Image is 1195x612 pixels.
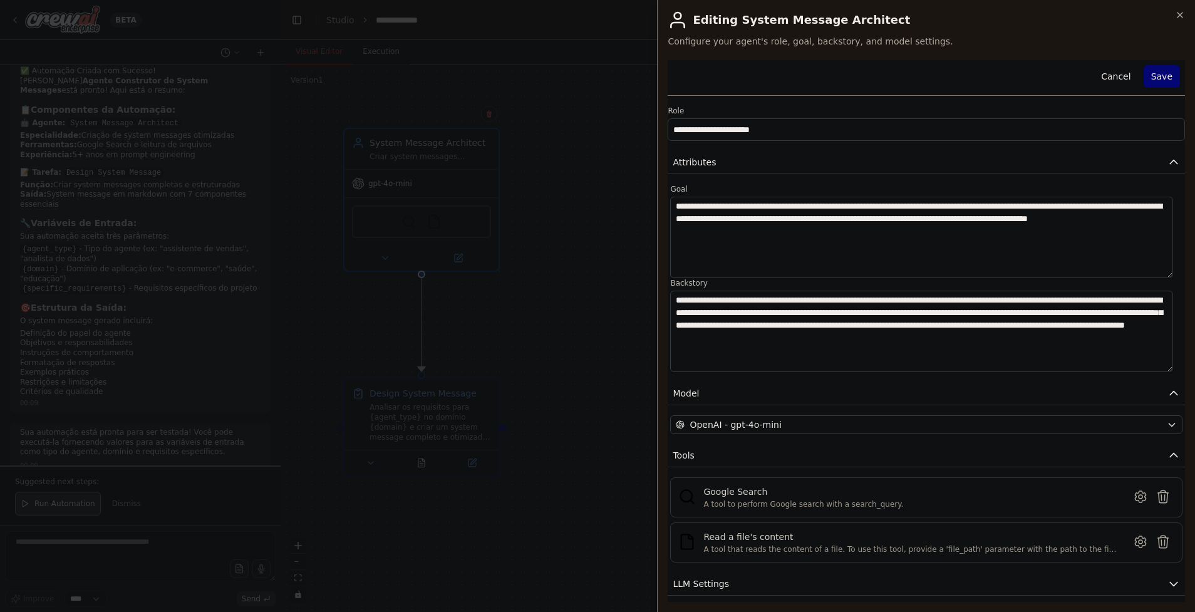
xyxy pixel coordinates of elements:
[703,499,903,509] div: A tool to perform Google search with a search_query.
[668,106,1185,116] label: Role
[690,418,781,431] span: OpenAI - gpt-4o-mini
[1152,485,1174,508] button: Delete tool
[670,415,1182,434] button: OpenAI - gpt-4o-mini
[703,544,1117,554] div: A tool that reads the content of a file. To use this tool, provide a 'file_path' parameter with t...
[673,156,716,169] span: Attributes
[1094,65,1138,88] button: Cancel
[673,449,695,462] span: Tools
[703,531,1117,543] div: Read a file's content
[668,444,1185,467] button: Tools
[670,184,1182,194] label: Goal
[678,533,696,551] img: FileReadTool
[1129,485,1152,508] button: Configure tool
[670,278,1182,288] label: Backstory
[668,10,1185,30] h2: Editing System Message Architect
[673,578,729,590] span: LLM Settings
[678,488,696,506] img: SerplyWebSearchTool
[1144,65,1180,88] button: Save
[673,387,699,400] span: Model
[668,573,1185,596] button: LLM Settings
[668,35,1185,48] span: Configure your agent's role, goal, backstory, and model settings.
[1129,531,1152,553] button: Configure tool
[1152,531,1174,553] button: Delete tool
[668,382,1185,405] button: Model
[668,151,1185,174] button: Attributes
[703,485,903,498] div: Google Search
